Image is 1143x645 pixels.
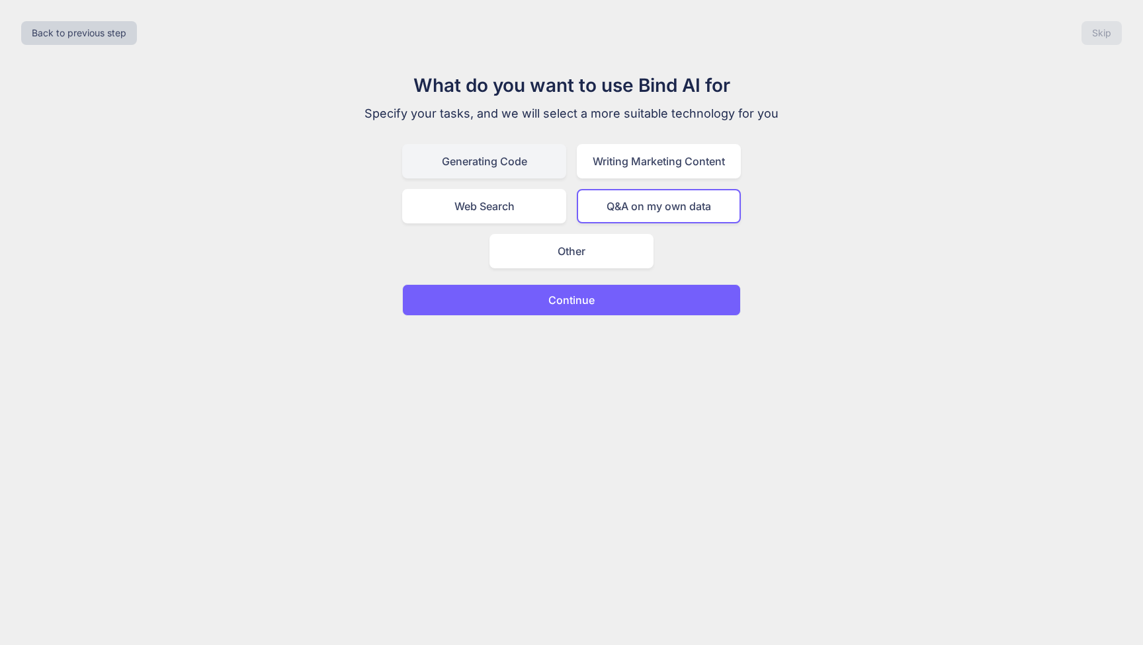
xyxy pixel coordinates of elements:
div: Other [489,234,654,268]
div: Writing Marketing Content [577,144,741,178]
p: Continue [548,292,595,308]
button: Skip [1081,21,1122,45]
div: Q&A on my own data [577,189,741,223]
div: Web Search [402,189,566,223]
h1: What do you want to use Bind AI for [349,71,794,99]
button: Continue [402,284,741,316]
p: Specify your tasks, and we will select a more suitable technology for you [349,104,794,123]
button: Back to previous step [21,21,137,45]
div: Generating Code [402,144,566,178]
